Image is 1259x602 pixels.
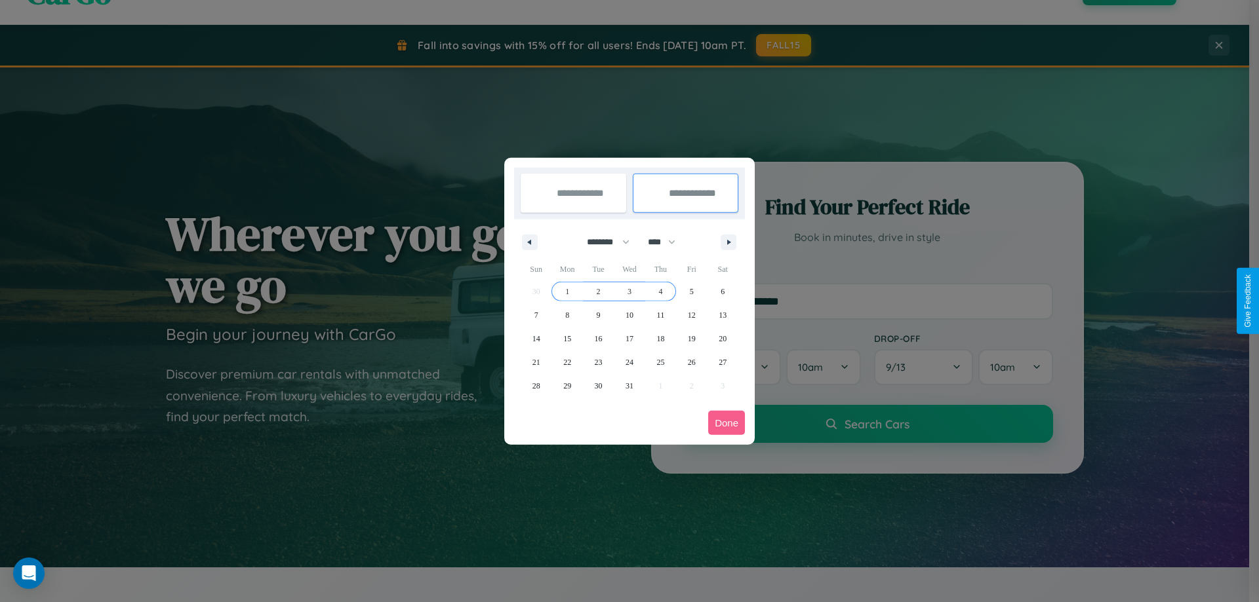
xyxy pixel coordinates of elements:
button: 31 [614,374,645,398]
button: 20 [708,327,738,350]
button: 6 [708,280,738,303]
span: 14 [532,327,540,350]
span: 3 [628,280,631,303]
button: 2 [583,280,614,303]
button: 25 [645,350,676,374]
button: 11 [645,303,676,327]
button: 9 [583,303,614,327]
button: 19 [676,327,707,350]
span: Tue [583,259,614,280]
button: 23 [583,350,614,374]
span: 17 [626,327,633,350]
button: 8 [551,303,582,327]
button: 15 [551,327,582,350]
span: 9 [597,303,601,327]
span: Wed [614,259,645,280]
button: 10 [614,303,645,327]
div: Give Feedback [1243,274,1252,328]
button: 5 [676,280,707,303]
span: 25 [656,350,664,374]
button: 21 [521,350,551,374]
span: 8 [565,303,569,327]
span: 27 [719,350,727,374]
button: Done [708,411,745,435]
span: 22 [563,350,571,374]
span: 21 [532,350,540,374]
button: 29 [551,374,582,398]
span: 26 [688,350,696,374]
button: 1 [551,280,582,303]
span: 30 [595,374,603,398]
span: 1 [565,280,569,303]
button: 18 [645,327,676,350]
span: 28 [532,374,540,398]
span: 2 [597,280,601,303]
span: 5 [690,280,694,303]
span: 4 [658,280,662,303]
div: Open Intercom Messenger [13,557,45,589]
span: 7 [534,303,538,327]
button: 28 [521,374,551,398]
button: 13 [708,303,738,327]
span: 12 [688,303,696,327]
span: 6 [721,280,725,303]
button: 22 [551,350,582,374]
span: 18 [656,327,664,350]
span: Thu [645,259,676,280]
span: 16 [595,327,603,350]
button: 24 [614,350,645,374]
button: 3 [614,280,645,303]
span: 24 [626,350,633,374]
span: 15 [563,327,571,350]
button: 7 [521,303,551,327]
button: 16 [583,327,614,350]
span: 29 [563,374,571,398]
span: 31 [626,374,633,398]
button: 12 [676,303,707,327]
span: 20 [719,327,727,350]
span: Sat [708,259,738,280]
span: 11 [657,303,665,327]
button: 30 [583,374,614,398]
button: 26 [676,350,707,374]
span: 13 [719,303,727,327]
button: 4 [645,280,676,303]
span: 23 [595,350,603,374]
button: 14 [521,327,551,350]
span: 10 [626,303,633,327]
button: 27 [708,350,738,374]
span: Fri [676,259,707,280]
span: Mon [551,259,582,280]
button: 17 [614,327,645,350]
span: 19 [688,327,696,350]
span: Sun [521,259,551,280]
